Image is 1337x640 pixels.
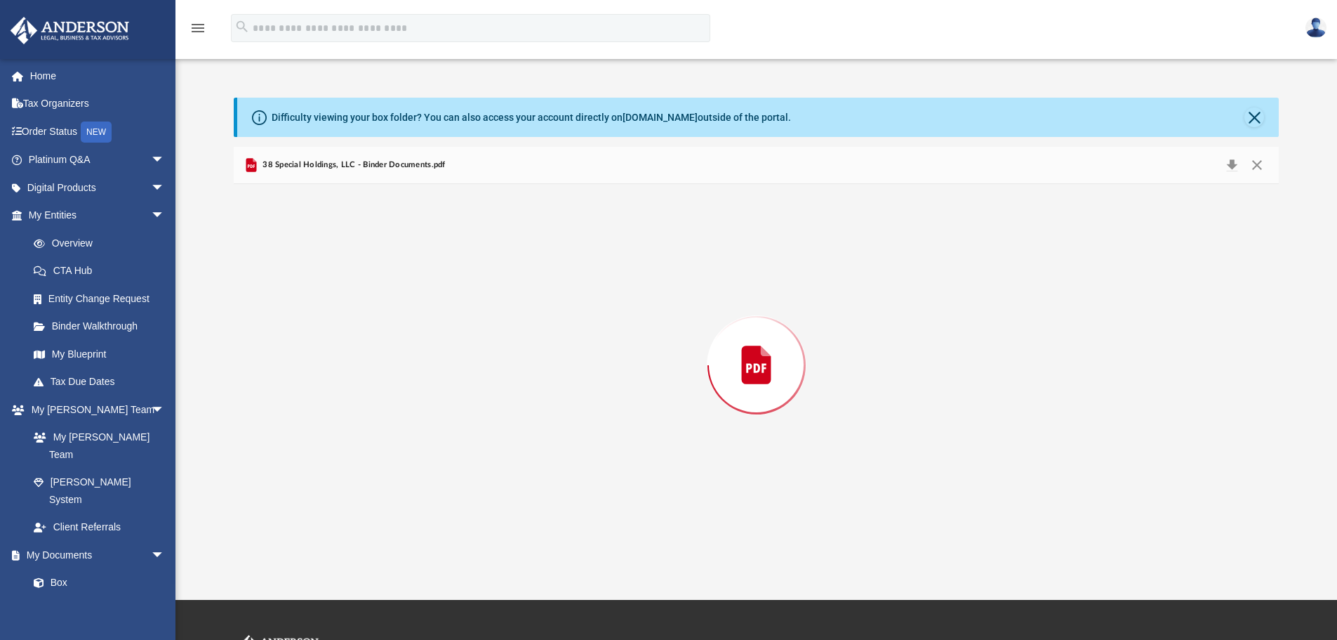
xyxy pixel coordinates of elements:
button: Download [1219,155,1244,175]
a: Box [20,569,172,597]
a: My [PERSON_NAME] Team [20,424,172,469]
img: User Pic [1305,18,1326,38]
a: Binder Walkthrough [20,313,186,341]
button: Close [1244,155,1270,175]
a: Order StatusNEW [10,117,186,146]
a: Platinum Q&Aarrow_drop_down [10,146,186,174]
a: menu [189,27,206,37]
a: My Blueprint [20,340,179,368]
a: Tax Organizers [10,90,186,118]
span: 38 Special Holdings, LLC - Binder Documents.pdf [260,159,446,171]
a: Digital Productsarrow_drop_down [10,174,186,202]
img: Anderson Advisors Platinum Portal [6,17,133,44]
div: Preview [234,147,1279,547]
div: Difficulty viewing your box folder? You can also access your account directly on outside of the p... [272,110,791,125]
a: My Documentsarrow_drop_down [10,541,179,569]
a: My [PERSON_NAME] Teamarrow_drop_down [10,396,179,424]
button: Close [1244,107,1264,127]
i: menu [189,20,206,37]
span: arrow_drop_down [151,146,179,175]
span: arrow_drop_down [151,541,179,570]
a: [DOMAIN_NAME] [623,112,698,123]
i: search [234,19,250,34]
a: My Entitiesarrow_drop_down [10,202,186,230]
span: arrow_drop_down [151,174,179,202]
a: [PERSON_NAME] System [20,469,179,514]
a: Tax Due Dates [20,368,186,396]
span: arrow_drop_down [151,396,179,424]
a: Overview [20,229,186,257]
a: CTA Hub [20,257,186,285]
a: Client Referrals [20,514,179,542]
span: arrow_drop_down [151,202,179,230]
a: Entity Change Request [20,285,186,313]
a: Home [10,62,186,90]
div: NEW [81,122,112,143]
